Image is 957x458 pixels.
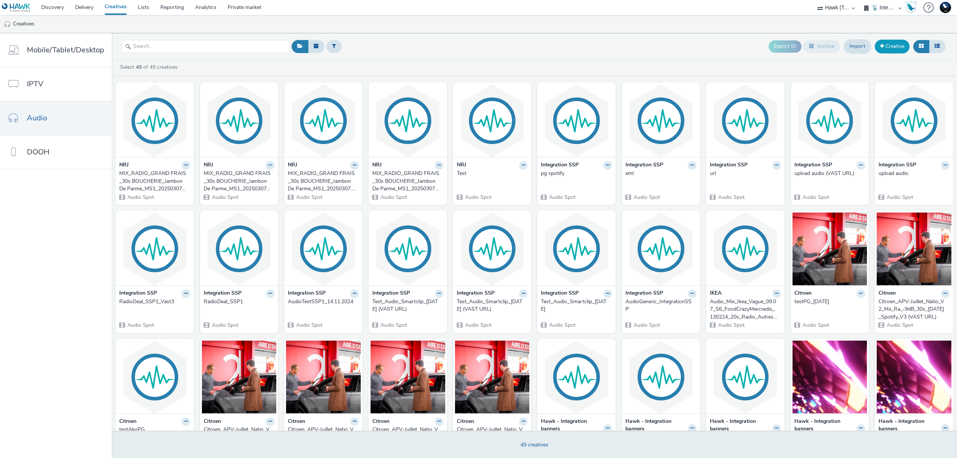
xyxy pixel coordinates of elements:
a: pg spotify [541,170,612,177]
div: pg spotify [541,170,609,177]
a: Citroen_APV-Juillet_Natio_V2_Mx_Ra_-9dB_30s_[DATE]_Spotify_V3 (VAST URL) [878,298,950,321]
img: Hawk Academy [905,1,917,13]
div: Test_Audio_Smartclip_[DATE] [541,298,609,313]
a: Test_Audio_Smartclip_[DATE] (VAST URL) [372,298,443,313]
strong: Hawk - Integration banners [625,418,686,433]
img: Test Upload visual [539,341,614,414]
span: Audio Spot [464,322,492,329]
strong: Hawk - Integration banners [878,418,939,433]
button: Export ID [769,40,801,52]
a: Import [844,39,871,53]
a: Select of 49 creatives [119,64,181,71]
span: Audio Spot [717,194,745,201]
span: Audio Spot [211,194,239,201]
img: audio [4,21,11,28]
a: testPG_[DATE] [794,298,865,305]
a: Citroen_APV-Juillet_Natio_V2_Mx_Ra_-9dB_30s_[DATE]_Spotify_V2 (VAST URL) [288,426,359,449]
img: Test_Audio_Smartclip_02.09.2024 (VAST URL) visual [455,212,530,285]
img: undefined Logo [2,3,31,12]
div: testAkoPG [119,426,187,433]
strong: NRJ [457,161,466,170]
div: Audio_Mix_Ikea_Vague_09.07_S6_FoodCrazyMercredis_130224_20s_Radio_AutresJours_v1_LimitezGrasSales... [710,298,778,321]
button: Archive [803,40,840,53]
strong: NRJ [119,161,129,170]
div: Citroen_APV-Juillet_Natio_V2_Mx_Ra_-9dB_30s_[DATE]_Spotify (VAST URL) [372,426,440,449]
img: Citroen_APV-Juillet_Natio_V2_Mx_Ra_-9dB_30s_19-06-2024_Spotify_V2 (VAST URL) visual [286,341,361,414]
a: url [710,170,781,177]
img: Test (VAST URL) visual [793,341,867,414]
strong: IKEA [710,289,721,298]
a: RadioDeal_SSP1_Vast3 [119,298,190,305]
strong: Citroen [372,418,390,426]
img: upload audio (VAST URL) visual [793,84,867,157]
strong: Integration SSP [541,289,579,298]
img: upload audio visual [877,84,951,157]
strong: Integration SSP [372,289,410,298]
strong: Integration SSP [288,289,326,298]
span: Audio [27,113,47,123]
img: MIX_RADIO_GRAND FRAIS_30s BOUCHERIE_Jambon De Parme_MS1_20250307 - Copie (2).mp3 visual [117,84,192,157]
img: xml visual [624,84,698,157]
img: AudioTestSSP1_14.11.2024 visual [286,212,361,285]
span: Audio Spot [464,194,492,201]
span: DOOH [27,147,49,157]
span: IPTV [27,79,43,89]
div: MIX_RADIO_GRAND FRAIS_30s BOUCHERIE_Jambon De Parme_MS1_20250307 - Copie.mp3 [372,170,440,193]
strong: NRJ [372,161,382,170]
strong: Integration SSP [457,289,495,298]
div: MIX_RADIO_GRAND FRAIS_30s BOUCHERIE_Jambon De Parme_MS1_20250307.mp3 [288,170,356,193]
img: MIX_RADIO_GRAND FRAIS_30s BOUCHERIE_Jambon De Parme_MS1_20250307 - Copie.mp3 visual [370,84,445,157]
strong: Hawk - Integration banners [541,418,601,433]
strong: Integration SSP [625,289,663,298]
img: Citroen_APV-Juillet_Natio_V2_Mx_Ra_-9dB_30s_19-06-2024_Spotify_V3 (VAST URL) visual [877,212,951,285]
img: testPG_26.07.2024 visual [793,212,867,285]
div: Citroen_APV-Juillet_Natio_V2_Mx_Ra_-9dB_30s_[DATE]_Spotify_V3 (VAST URL) [878,298,947,321]
div: Citroen_APV-Juillet_Natio_V2_Mx_Ra_-9dB_30s_[DATE]_Spotify_V3 [204,426,272,449]
strong: NRJ [204,161,213,170]
strong: Citroen [878,289,896,298]
span: Audio Spot [633,322,660,329]
img: Test_Audio_Smartclip_02.09.2024 (VAST URL) visual [370,212,445,285]
span: Audio Spot [295,194,323,201]
strong: Integration SSP [794,161,832,170]
img: Support Hawk [940,2,951,13]
a: MIX_RADIO_GRAND FRAIS_30s BOUCHERIE_Jambon De Parme_MS1_20250307 - Copie.mp3 [372,170,443,193]
strong: Integration SSP [878,161,916,170]
span: Audio Spot [633,194,660,201]
img: Citroen_APV-Juillet_Natio_V2_Mx_Ra_-9dB_30s_19-06-2024_Spotify (VAST URL) visual [370,341,445,414]
a: Citroen_APV-Juillet_Natio_V2_Mx_Ra_-9dB_30s_[DATE]_Spotify_V2 [457,426,528,449]
span: Audio Spot [886,194,913,201]
a: MIX_RADIO_GRAND FRAIS_30s BOUCHERIE_Jambon De Parme_MS1_20250307 - Copie (2).mp3 [119,170,190,193]
span: Audio Spot [127,322,154,329]
div: upload audio (VAST URL) [794,170,862,177]
strong: Citroen [457,418,474,426]
button: Table [929,40,945,53]
strong: Hawk - Integration banners [794,418,855,433]
div: xml [625,170,693,177]
div: Test_Audio_Smartclip_[DATE] (VAST URL) [372,298,440,313]
span: Audio Spot [295,322,323,329]
div: Test_Audio_Smartclip_[DATE] (VAST URL) [457,298,525,313]
img: MIX_RADIO_GRAND FRAIS_30s BOUCHERIE_Jambon De Parme_MS1_20250307.mp3 visual [286,84,361,157]
span: 49 creatives [520,441,548,448]
div: url [710,170,778,177]
span: Audio Spot [127,194,154,201]
img: Citroen_APV-Juillet_Natio_V2_Mx_Ra_-9dB_30s_19-06-2024_Spotify_V3 visual [202,341,277,414]
a: Hawk Academy [905,1,920,13]
div: MIX_RADIO_GRAND FRAIS_30s BOUCHERIE_Jambon De Parme_MS1_20250307 - Copie (2).mp3 [119,170,187,193]
div: upload audio [878,170,947,177]
strong: Integration SSP [119,289,157,298]
img: testAkoPG visual [117,341,192,414]
div: Test [457,170,525,177]
a: MIX_RADIO_GRAND FRAIS_30s BOUCHERIE_Jambon De Parme_MS1_20250307.mp3 [288,170,359,193]
span: Audio Spot [802,194,829,201]
a: upload audio [878,170,950,177]
span: Audio Spot [548,322,576,329]
a: Test_Audio_Smartclip_[DATE] (VAST URL) [457,298,528,313]
span: Audio Spot [548,194,576,201]
a: Citroen_APV-Juillet_Natio_V2_Mx_Ra_-9dB_30s_[DATE]_Spotify_V3 [204,426,275,449]
strong: Integration SSP [541,161,579,170]
div: RadioDeal_SSP1_Vast3 [119,298,187,305]
strong: Citroen [288,418,305,426]
a: testAkoPG [119,426,190,433]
